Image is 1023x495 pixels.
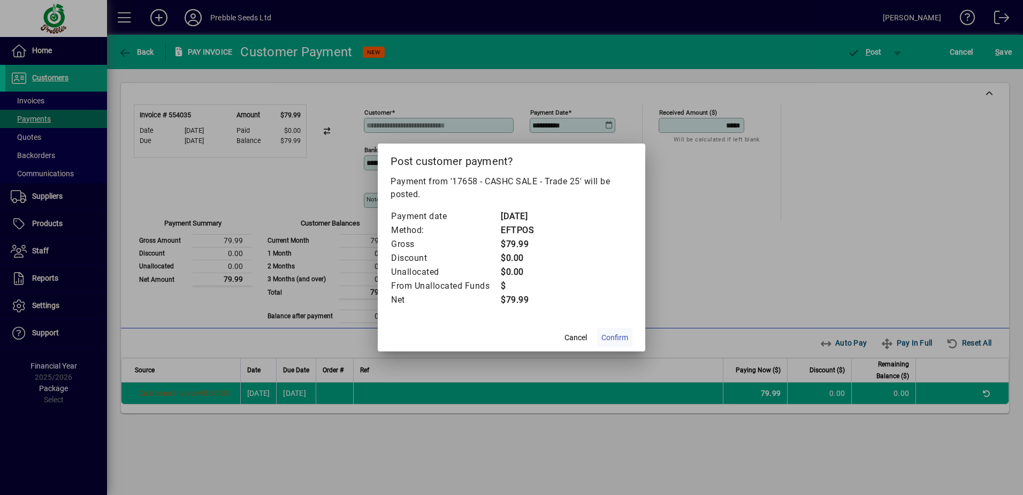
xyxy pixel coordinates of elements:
[500,223,543,237] td: EFTPOS
[391,265,500,279] td: Unallocated
[500,265,543,279] td: $0.00
[391,175,632,201] p: Payment from '17658 - CASHC SALE - Trade 25' will be posted.
[391,279,500,293] td: From Unallocated Funds
[559,328,593,347] button: Cancel
[500,237,543,251] td: $79.99
[597,328,632,347] button: Confirm
[564,332,587,343] span: Cancel
[391,251,500,265] td: Discount
[601,332,628,343] span: Confirm
[391,223,500,237] td: Method:
[391,237,500,251] td: Gross
[500,251,543,265] td: $0.00
[500,279,543,293] td: $
[391,293,500,307] td: Net
[500,293,543,307] td: $79.99
[391,209,500,223] td: Payment date
[378,144,645,175] h2: Post customer payment?
[500,209,543,223] td: [DATE]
